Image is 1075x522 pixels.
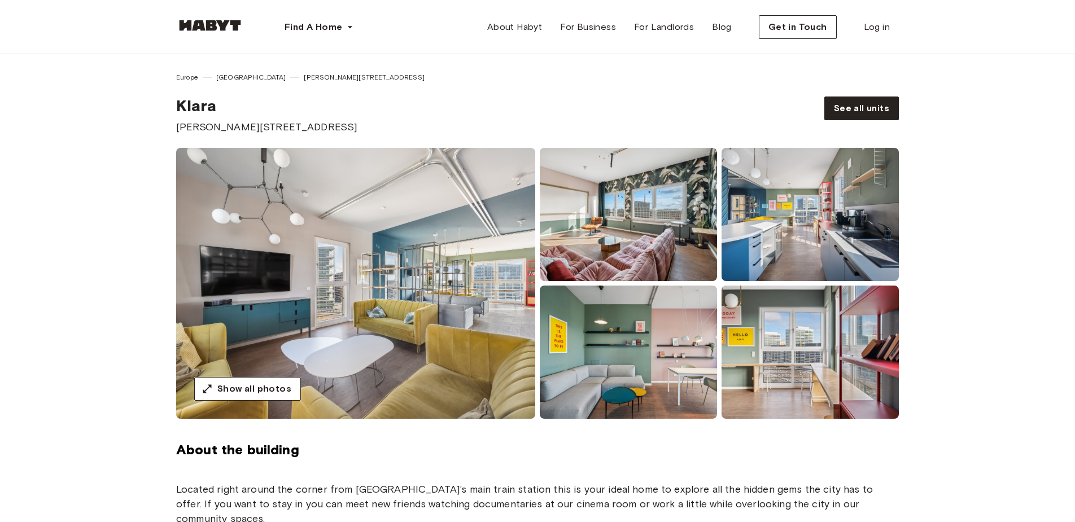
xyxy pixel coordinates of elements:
[768,20,827,34] span: Get in Touch
[540,148,717,281] img: room-image
[176,120,357,134] span: [PERSON_NAME][STREET_ADDRESS]
[560,20,616,34] span: For Business
[824,96,899,120] a: See all units
[834,102,889,115] span: See all units
[217,382,291,396] span: Show all photos
[712,20,732,34] span: Blog
[540,286,717,419] img: room-image
[176,72,198,82] span: Europe
[551,16,625,38] a: For Business
[864,20,890,34] span: Log in
[304,72,424,82] span: [PERSON_NAME][STREET_ADDRESS]
[176,96,357,115] span: Klara
[194,377,301,401] button: Show all photos
[478,16,551,38] a: About Habyt
[855,16,899,38] a: Log in
[285,20,342,34] span: Find A Home
[487,20,542,34] span: About Habyt
[722,286,899,419] img: room-image
[625,16,703,38] a: For Landlords
[759,15,837,39] button: Get in Touch
[722,148,899,281] img: room-image
[176,148,535,419] img: room-image
[703,16,741,38] a: Blog
[176,20,244,31] img: Habyt
[634,20,694,34] span: For Landlords
[216,72,286,82] span: [GEOGRAPHIC_DATA]
[176,441,899,458] span: About the building
[276,16,362,38] button: Find A Home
